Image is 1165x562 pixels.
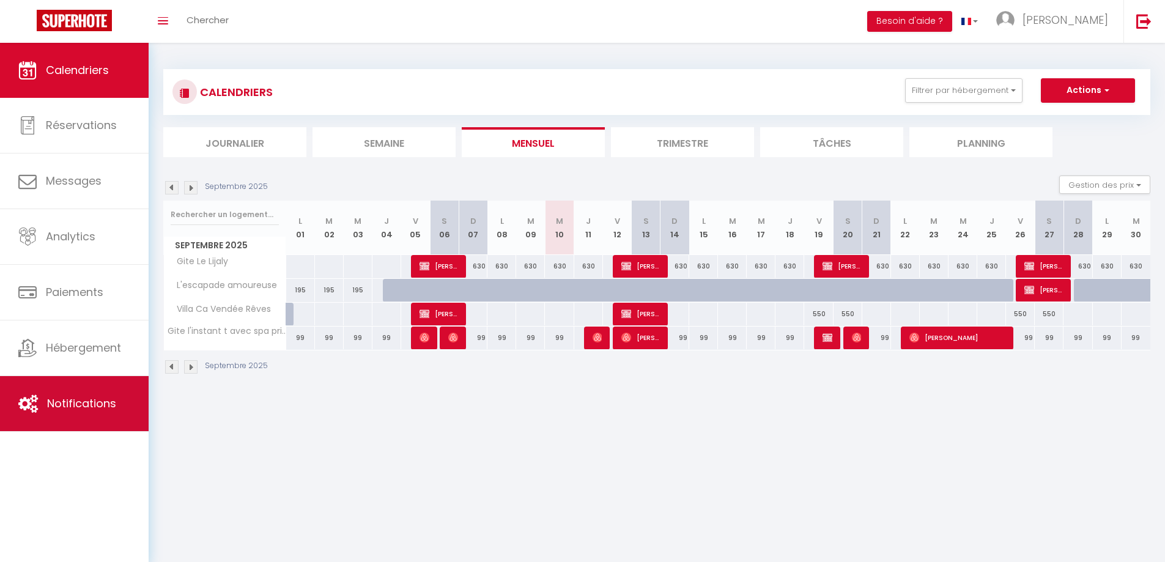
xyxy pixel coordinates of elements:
[166,279,280,292] span: L'escapade amoureuse
[920,201,949,255] th: 23
[804,303,833,325] div: 550
[1046,215,1052,227] abbr: S
[1035,201,1063,255] th: 27
[747,255,775,278] div: 630
[448,326,458,349] span: [PERSON_NAME]
[909,326,1005,349] span: [PERSON_NAME]
[166,303,274,316] span: Villa Ca Vendée Rêves
[516,201,545,255] th: 09
[660,327,689,349] div: 99
[823,254,861,278] span: [PERSON_NAME]
[845,215,851,227] abbr: S
[10,5,46,42] button: Ouvrir le widget de chat LiveChat
[760,127,903,157] li: Tâches
[1133,215,1140,227] abbr: M
[949,201,977,255] th: 24
[862,201,891,255] th: 21
[804,201,833,255] th: 19
[46,117,117,133] span: Réservations
[1136,13,1152,29] img: logout
[660,201,689,255] th: 14
[867,11,952,32] button: Besoin d'aide ?
[315,279,344,301] div: 195
[611,127,754,157] li: Trimestre
[873,215,879,227] abbr: D
[459,201,487,255] th: 07
[442,215,447,227] abbr: S
[930,215,938,227] abbr: M
[621,302,660,325] span: [PERSON_NAME]
[487,327,516,349] div: 99
[372,327,401,349] div: 99
[891,255,920,278] div: 630
[420,326,429,349] span: [PERSON_NAME]
[718,201,747,255] th: 16
[1006,201,1035,255] th: 26
[834,201,862,255] th: 20
[862,255,891,278] div: 630
[205,181,268,193] p: Septembre 2025
[909,127,1052,157] li: Planning
[413,215,418,227] abbr: V
[1093,327,1122,349] div: 99
[903,215,907,227] abbr: L
[1063,255,1092,278] div: 630
[775,255,804,278] div: 630
[989,215,994,227] abbr: J
[420,254,458,278] span: [PERSON_NAME]
[1024,278,1063,301] span: [PERSON_NAME]
[747,327,775,349] div: 99
[891,201,920,255] th: 22
[315,201,344,255] th: 02
[166,255,231,268] span: Gite Le Lijaly
[47,396,116,411] span: Notifications
[46,284,103,300] span: Paiements
[1006,303,1035,325] div: 550
[1035,327,1063,349] div: 99
[420,302,458,325] span: [PERSON_NAME]
[527,215,534,227] abbr: M
[500,215,504,227] abbr: L
[470,215,476,227] abbr: D
[1059,176,1150,194] button: Gestion des prix
[344,279,372,301] div: 195
[615,215,620,227] abbr: V
[286,327,315,349] div: 99
[163,127,306,157] li: Journalier
[37,10,112,31] img: Super Booking
[747,201,775,255] th: 17
[1105,215,1109,227] abbr: L
[593,326,602,349] span: [PERSON_NAME]
[487,201,516,255] th: 08
[1122,255,1150,278] div: 630
[384,215,389,227] abbr: J
[586,215,591,227] abbr: J
[788,215,793,227] abbr: J
[205,360,268,372] p: Septembre 2025
[729,215,736,227] abbr: M
[325,215,333,227] abbr: M
[574,201,603,255] th: 11
[689,255,718,278] div: 630
[1122,327,1150,349] div: 99
[671,215,678,227] abbr: D
[46,62,109,78] span: Calendriers
[775,201,804,255] th: 18
[545,201,574,255] th: 10
[758,215,765,227] abbr: M
[313,127,456,157] li: Semaine
[1018,215,1023,227] abbr: V
[459,255,487,278] div: 630
[459,327,487,349] div: 99
[166,327,288,336] span: Gite l'instant t avec spa privatif
[1122,201,1150,255] th: 30
[315,327,344,349] div: 99
[1024,254,1063,278] span: [PERSON_NAME]
[1041,78,1135,103] button: Actions
[718,327,747,349] div: 99
[187,13,229,26] span: Chercher
[487,255,516,278] div: 630
[574,255,603,278] div: 630
[643,215,649,227] abbr: S
[775,327,804,349] div: 99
